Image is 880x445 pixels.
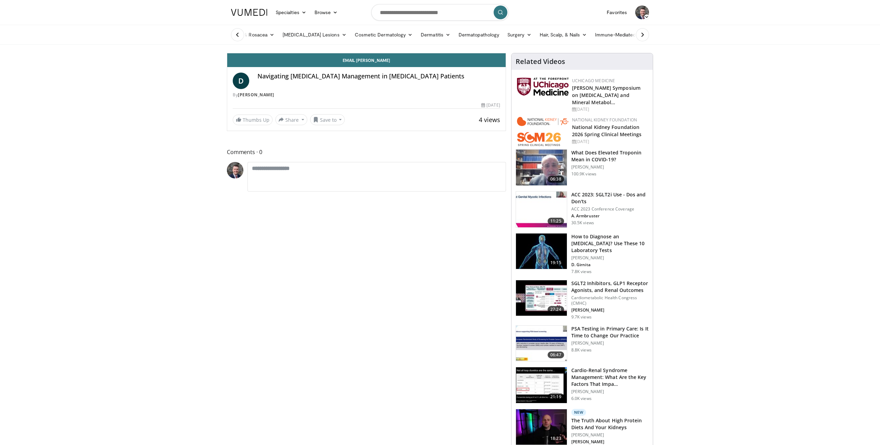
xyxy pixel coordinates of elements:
[571,432,649,438] p: [PERSON_NAME]
[517,78,569,96] img: 5f87bdfb-7fdf-48f0-85f3-b6bcda6427bf.jpg.150x105_q85_autocrop_double_scale_upscale_version-0.2.jpg
[571,206,649,212] p: ACC 2023 Conference Coverage
[233,92,500,98] div: By
[571,340,649,346] p: [PERSON_NAME]
[571,409,586,416] p: New
[571,389,649,394] p: [PERSON_NAME]
[572,124,642,138] a: National Kidney Foundation 2026 Spring Clinical Meetings
[227,162,243,178] img: Avatar
[548,218,564,225] span: 11:25
[516,326,567,361] img: 969231d3-b021-4170-ae52-82fb74b0a522.150x105_q85_crop-smart_upscale.jpg
[516,280,649,320] a: 27:24 SGLT2 Inhibitors, GLP1 Receptor Agonists, and Renal Outcomes Cardiometabolic Health Congres...
[635,6,649,19] img: Avatar
[548,351,564,358] span: 06:47
[571,417,649,431] h3: The Truth About High Protein Diets And Your Kidneys
[516,233,649,274] a: 19:15 How to Diagnose an [MEDICAL_DATA]? Use These 10 Laboratory Tests [PERSON_NAME] D. Girnita 7...
[571,325,649,339] h3: PSA Testing in Primary Care: Is It Time to Change Our Practice
[238,92,274,98] a: [PERSON_NAME]
[278,28,351,42] a: [MEDICAL_DATA] Lesions
[548,393,564,400] span: 21:19
[571,280,649,294] h3: SGLT2 Inhibitors, GLP1 Receptor Agonists, and Renal Outcomes
[571,307,649,313] p: [PERSON_NAME]
[310,114,345,125] button: Save to
[272,6,310,19] a: Specialties
[454,28,503,42] a: Dermatopathology
[572,78,615,84] a: UChicago Medicine
[516,367,567,403] img: 68880e59-0076-413d-b1a5-e8fc6db9bbc2.150x105_q85_crop-smart_upscale.jpg
[571,396,592,401] p: 6.0K views
[571,191,649,205] h3: ACC 2023: SGLT2i Use - Dos and Don'ts
[571,213,649,219] p: A. Armbruster
[481,102,500,108] div: [DATE]
[603,6,631,19] a: Favorites
[571,347,592,353] p: 8.8K views
[275,114,307,125] button: Share
[548,306,564,313] span: 27:24
[371,4,509,21] input: Search topics, interventions
[571,439,649,445] p: [PERSON_NAME]
[233,115,273,125] a: Thumbs Up
[591,28,647,42] a: Immune-Mediated
[571,171,596,177] p: 100.9K views
[417,28,454,42] a: Dermatitis
[310,6,342,19] a: Browse
[571,233,649,254] h3: How to Diagnose an [MEDICAL_DATA]? Use These 10 Laboratory Tests
[572,117,637,123] a: National Kidney Foundation
[227,53,506,67] a: Email [PERSON_NAME]
[548,259,564,266] span: 19:15
[516,367,649,403] a: 21:19 Cardio-Renal Syndrome Management: What Are the Key Factors That Impa… [PERSON_NAME] 6.0K views
[516,191,649,228] a: 11:25 ACC 2023: SGLT2i Use - Dos and Don'ts ACC 2023 Conference Coverage A. Armbruster 30.5K views
[257,73,500,80] h4: Navigating [MEDICAL_DATA] Management in [MEDICAL_DATA] Patients
[571,295,649,306] p: Cardiometabolic Health Congress (CMHC)
[571,314,592,320] p: 9.7K views
[517,117,569,146] img: 79503c0a-d5ce-4e31-88bd-91ebf3c563fb.png.150x105_q85_autocrop_double_scale_upscale_version-0.2.png
[516,280,567,316] img: 5200eabc-bf1e-448d-82ed-58aa581545cf.150x105_q85_crop-smart_upscale.jpg
[516,234,567,269] img: 94354a42-e356-4408-ae03-74466ea68b7a.150x105_q85_crop-smart_upscale.jpg
[572,106,647,112] div: [DATE]
[548,176,564,183] span: 06:38
[571,149,649,163] h3: What Does Elevated Troponin Mean in COVID-19?
[516,150,567,185] img: 98daf78a-1d22-4ebe-927e-10afe95ffd94.150x105_q85_crop-smart_upscale.jpg
[231,9,267,16] img: VuMedi Logo
[571,164,649,170] p: [PERSON_NAME]
[516,57,565,66] h4: Related Videos
[227,148,506,156] span: Comments 0
[351,28,417,42] a: Cosmetic Dermatology
[516,409,567,445] img: 1925f776-304e-49c0-80e9-2bbc65652f3b.150x105_q85_crop-smart_upscale.jpg
[536,28,591,42] a: Hair, Scalp, & Nails
[548,435,564,442] span: 18:23
[516,149,649,186] a: 06:38 What Does Elevated Troponin Mean in COVID-19? [PERSON_NAME] 100.9K views
[572,85,640,106] a: [PERSON_NAME] Symposium on [MEDICAL_DATA] and Mineral Metabol…
[571,367,649,388] h3: Cardio-Renal Syndrome Management: What Are the Key Factors That Impa…
[516,192,567,227] img: 9258cdf1-0fbf-450b-845f-99397d12d24a.150x105_q85_crop-smart_upscale.jpg
[227,28,278,42] a: Acne & Rosacea
[233,73,249,89] a: D
[572,139,647,145] div: [DATE]
[571,220,594,226] p: 30.5K views
[571,269,592,274] p: 7.8K views
[479,116,500,124] span: 4 views
[571,262,649,268] p: D. Girnita
[503,28,536,42] a: Surgery
[571,255,649,261] p: [PERSON_NAME]
[516,325,649,362] a: 06:47 PSA Testing in Primary Care: Is It Time to Change Our Practice [PERSON_NAME] 8.8K views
